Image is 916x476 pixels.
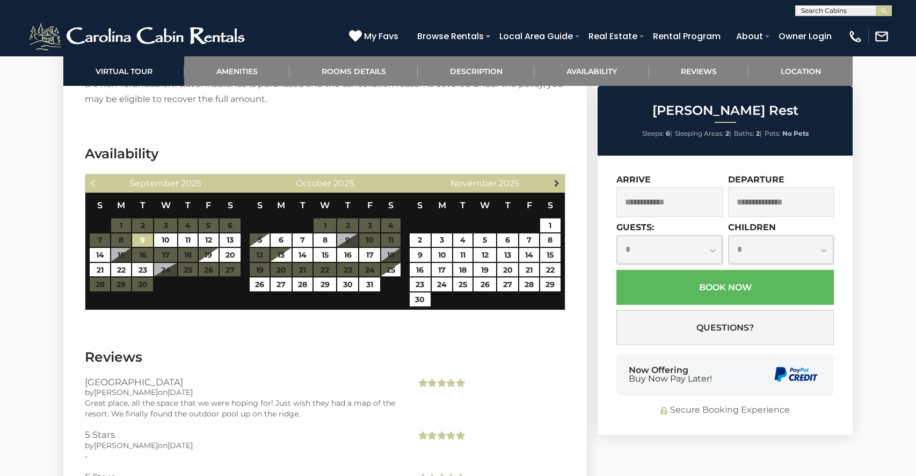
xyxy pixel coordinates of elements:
img: White-1-2.png [27,20,250,53]
a: About [731,27,768,46]
span: Wednesday [480,200,490,210]
a: 20 [220,248,241,262]
span: Wednesday [320,200,330,210]
img: mail-regular-white.png [874,29,889,44]
h3: Availability [85,144,565,163]
a: 22 [111,263,131,277]
span: [DATE] [168,441,193,450]
span: Saturday [388,200,394,210]
span: Baths: [734,129,754,137]
strong: 2 [725,129,729,137]
a: 9 [132,233,153,247]
span: Monday [117,200,125,210]
span: Saturday [548,200,553,210]
span: Sunday [417,200,423,210]
span: 2025 [181,178,201,188]
a: 27 [497,277,518,291]
a: 2 [410,233,431,247]
div: - [85,451,400,462]
span: 2025 [333,178,354,188]
a: 17 [432,263,453,277]
span: Friday [206,200,211,210]
span: Buy Now Pay Later! [629,375,712,383]
label: Children [728,222,776,232]
a: 15 [314,248,336,262]
span: Thursday [345,200,351,210]
a: Local Area Guide [494,27,578,46]
a: 6 [271,233,292,247]
span: Friday [527,200,532,210]
a: 29 [540,277,560,291]
a: 21 [90,263,110,277]
a: 10 [432,248,453,262]
div: Now Offering [629,366,712,383]
a: 16 [337,248,358,262]
a: 30 [337,277,358,291]
a: 21 [519,263,539,277]
a: 13 [497,248,518,262]
span: Thursday [505,200,511,210]
span: Tuesday [300,200,306,210]
strong: 2 [756,129,760,137]
h3: [GEOGRAPHIC_DATA] [85,377,400,387]
a: 18 [453,263,472,277]
a: 23 [410,277,431,291]
span: October [296,178,331,188]
a: 26 [250,277,270,291]
a: 12 [474,248,496,262]
img: phone-regular-white.png [848,29,863,44]
button: Questions? [616,310,834,345]
a: 23 [132,263,153,277]
a: Amenities [184,56,289,86]
span: Sunday [97,200,103,210]
a: 31 [359,277,380,291]
a: Owner Login [773,27,837,46]
span: [PERSON_NAME] [94,441,158,450]
span: Friday [367,200,373,210]
a: 14 [90,248,110,262]
a: Reviews [649,56,748,86]
a: Real Estate [583,27,643,46]
a: 20 [497,263,518,277]
label: Departure [728,174,784,185]
a: 29 [314,277,336,291]
a: 8 [540,233,560,247]
a: Rooms Details [289,56,418,86]
span: Tuesday [140,200,146,210]
a: 13 [220,233,241,247]
div: Great place, all the space that we were hoping for! Just wish they had a map of the resort. We fi... [85,398,400,419]
div: by on [85,440,400,451]
a: 9 [410,248,431,262]
div: Secure Booking Experience [616,404,834,416]
a: 14 [519,248,539,262]
a: 24 [432,277,453,291]
span: Wednesday [161,200,171,210]
a: Browse Rentals [412,27,489,46]
a: 11 [453,248,472,262]
a: Description [418,56,534,86]
a: Availability [534,56,649,86]
li: | [642,127,672,141]
a: 3 [432,233,453,247]
a: 7 [519,233,539,247]
span: Thursday [185,200,191,210]
span: Next [552,179,561,187]
span: Monday [438,200,446,210]
span: Sunday [257,200,263,210]
a: 5 [474,233,496,247]
h3: Reviews [85,348,565,367]
span: [PERSON_NAME] [94,387,158,397]
a: 4 [453,233,472,247]
a: 10 [154,233,177,247]
a: 28 [293,277,312,291]
a: 30 [410,292,431,306]
h3: 5 Stars [85,430,400,440]
strong: 6 [666,129,670,137]
span: September [129,178,179,188]
a: 19 [199,248,219,262]
li: | [675,127,731,141]
span: November [450,178,497,188]
a: 27 [271,277,292,291]
div: by on [85,387,400,398]
strong: No Pets [782,129,809,137]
